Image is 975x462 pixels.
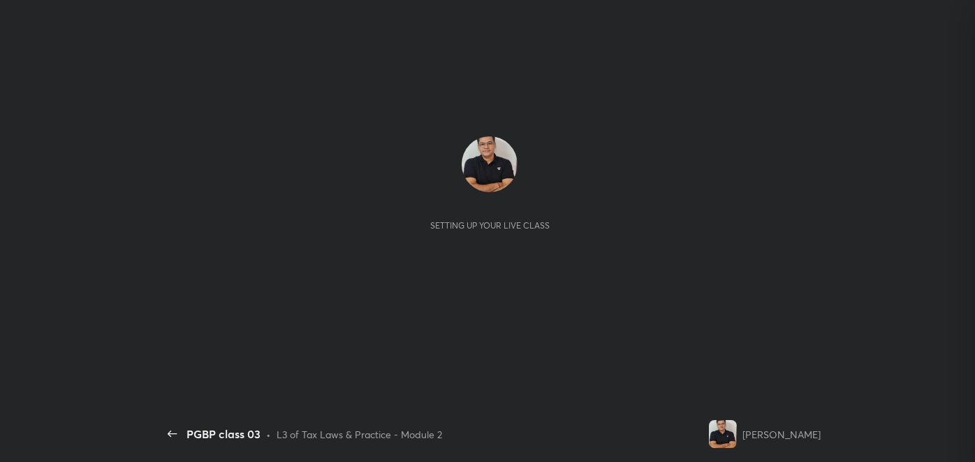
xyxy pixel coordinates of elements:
div: Setting up your live class [430,220,550,231]
div: • [266,427,271,442]
div: PGBP class 03 [186,426,261,442]
img: b39993aebf164fab8485bba4b37b2762.jpg [709,420,737,448]
div: [PERSON_NAME] [742,427,821,442]
div: L3 of Tax Laws & Practice - Module 2 [277,427,442,442]
img: b39993aebf164fab8485bba4b37b2762.jpg [462,136,518,192]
